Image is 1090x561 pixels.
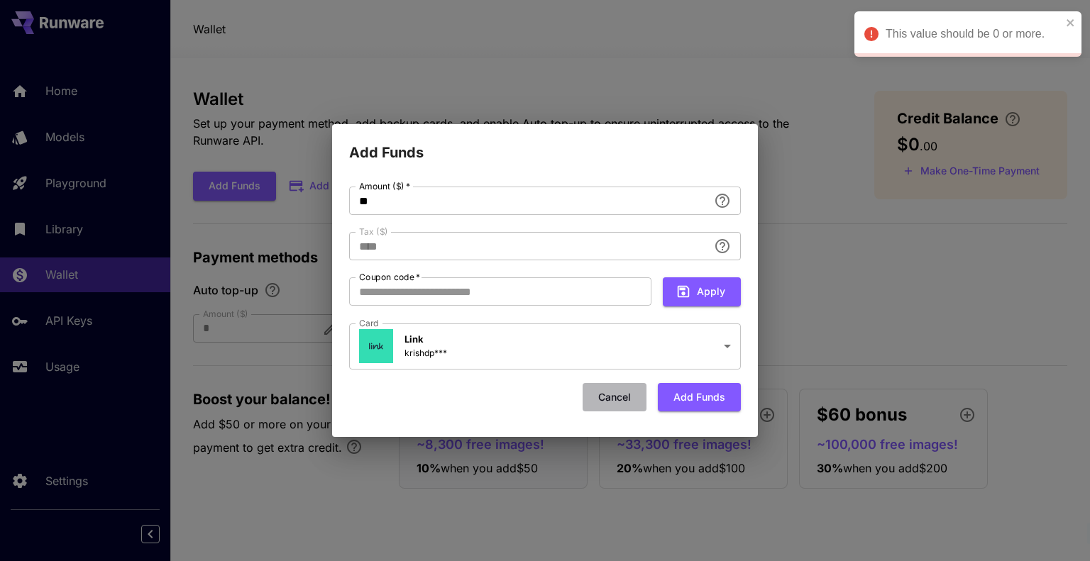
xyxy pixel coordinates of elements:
div: This value should be 0 or more. [886,26,1062,43]
button: Add funds [658,383,741,412]
button: Apply [663,277,741,306]
h2: Add Funds [332,124,758,164]
label: Amount ($) [359,180,410,192]
p: Link [404,333,447,347]
button: Cancel [583,383,646,412]
label: Coupon code [359,271,420,283]
label: Card [359,317,379,329]
button: close [1066,17,1076,28]
label: Tax ($) [359,226,388,238]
